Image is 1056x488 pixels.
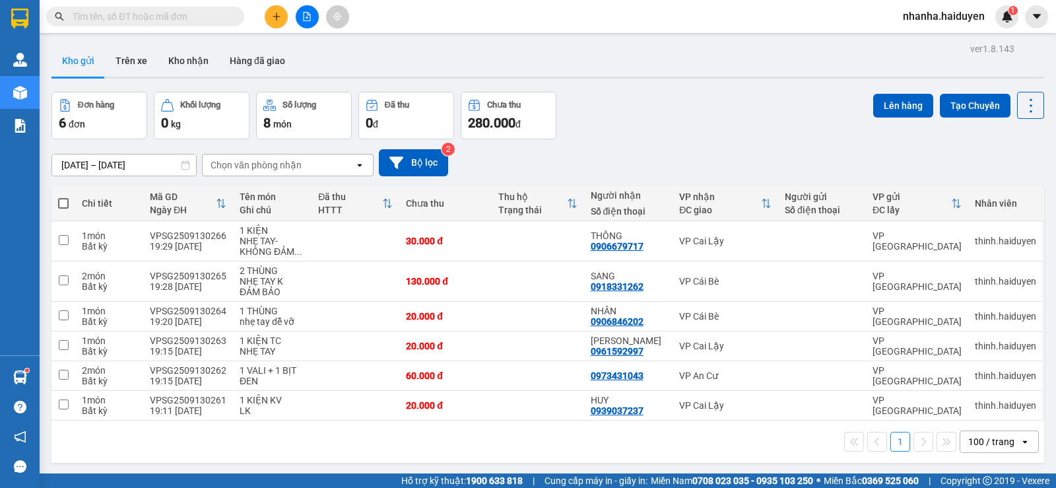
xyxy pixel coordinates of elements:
[13,53,27,67] img: warehouse-icon
[14,431,26,443] span: notification
[544,473,647,488] span: Cung cấp máy in - giấy in:
[591,370,643,381] div: 0973431043
[240,205,305,215] div: Ghi chú
[498,192,567,202] div: Thu hộ
[158,45,219,77] button: Kho nhận
[69,119,85,129] span: đơn
[673,186,778,221] th: Toggle SortBy
[873,306,962,327] div: VP [GEOGRAPHIC_DATA]
[692,475,813,486] strong: 0708 023 035 - 0935 103 250
[318,205,382,215] div: HTTT
[385,100,409,110] div: Đã thu
[970,42,1014,56] div: ver 1.8.143
[180,100,220,110] div: Khối lượng
[105,45,158,77] button: Trên xe
[82,230,137,241] div: 1 món
[240,192,305,202] div: Tên món
[302,12,312,21] span: file-add
[150,241,226,252] div: 19:29 [DATE]
[785,205,859,215] div: Số điện thoại
[358,92,454,139] button: Đã thu0đ
[533,473,535,488] span: |
[406,370,485,381] div: 60.000 đ
[294,246,302,257] span: ...
[406,198,485,209] div: Chưa thu
[82,316,137,327] div: Bất kỳ
[143,186,233,221] th: Toggle SortBy
[679,370,772,381] div: VP An Cư
[591,190,667,201] div: Người nhận
[679,205,761,215] div: ĐC giao
[161,115,168,131] span: 0
[82,241,137,252] div: Bất kỳ
[82,271,137,281] div: 2 món
[873,205,951,215] div: ĐC lấy
[211,158,302,172] div: Chọn văn phòng nhận
[406,311,485,322] div: 20.000 đ
[591,335,667,346] div: HỒNG NGỌC
[13,370,27,384] img: warehouse-icon
[52,155,196,176] input: Select a date range.
[14,460,26,473] span: message
[892,8,995,24] span: nhanha.haiduyen
[466,475,523,486] strong: 1900 633 818
[59,115,66,131] span: 6
[150,316,226,327] div: 19:20 [DATE]
[171,119,181,129] span: kg
[318,192,382,202] div: Đã thu
[240,306,305,316] div: 1 THÙNG
[240,265,305,276] div: 2 THÙNG
[591,281,643,292] div: 0918331262
[240,236,305,257] div: NHẸ TAY-KHÔNG ĐẢM BẢO (TIVI)
[82,376,137,386] div: Bất kỳ
[591,405,643,416] div: 0939037237
[406,236,485,246] div: 30.000 đ
[150,335,226,346] div: VPSG2509130263
[461,92,556,139] button: Chưa thu280.000đ
[256,92,352,139] button: Số lượng8món
[968,435,1014,448] div: 100 / trang
[366,115,373,131] span: 0
[150,395,226,405] div: VPSG2509130261
[816,478,820,483] span: ⚪️
[150,346,226,357] div: 19:15 [DATE]
[591,346,643,357] div: 0961592997
[273,119,292,129] span: món
[873,230,962,252] div: VP [GEOGRAPHIC_DATA]
[240,365,305,386] div: 1 VALI + 1 BỊT ĐEN
[890,432,910,452] button: 1
[975,341,1036,351] div: thinh.haiduyen
[873,335,962,357] div: VP [GEOGRAPHIC_DATA]
[150,365,226,376] div: VPSG2509130262
[150,405,226,416] div: 19:11 [DATE]
[1020,436,1030,447] svg: open
[240,405,305,416] div: LK
[82,306,137,316] div: 1 món
[679,341,772,351] div: VP Cai Lậy
[150,230,226,241] div: VPSG2509130266
[11,9,28,28] img: logo-vxr
[591,316,643,327] div: 0906846202
[373,119,378,129] span: đ
[940,94,1010,118] button: Tạo Chuyến
[150,376,226,386] div: 19:15 [DATE]
[326,5,349,28] button: aim
[498,205,567,215] div: Trạng thái
[873,271,962,292] div: VP [GEOGRAPHIC_DATA]
[406,341,485,351] div: 20.000 đ
[862,475,919,486] strong: 0369 525 060
[13,86,27,100] img: warehouse-icon
[82,198,137,209] div: Chi tiết
[51,45,105,77] button: Kho gửi
[1010,6,1015,15] span: 1
[312,186,399,221] th: Toggle SortBy
[873,395,962,416] div: VP [GEOGRAPHIC_DATA]
[492,186,584,221] th: Toggle SortBy
[679,311,772,322] div: VP Cái Bè
[265,5,288,28] button: plus
[591,306,667,316] div: NHÂN
[975,311,1036,322] div: thinh.haiduyen
[78,100,114,110] div: Đơn hàng
[873,94,933,118] button: Lên hàng
[406,276,485,287] div: 130.000 đ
